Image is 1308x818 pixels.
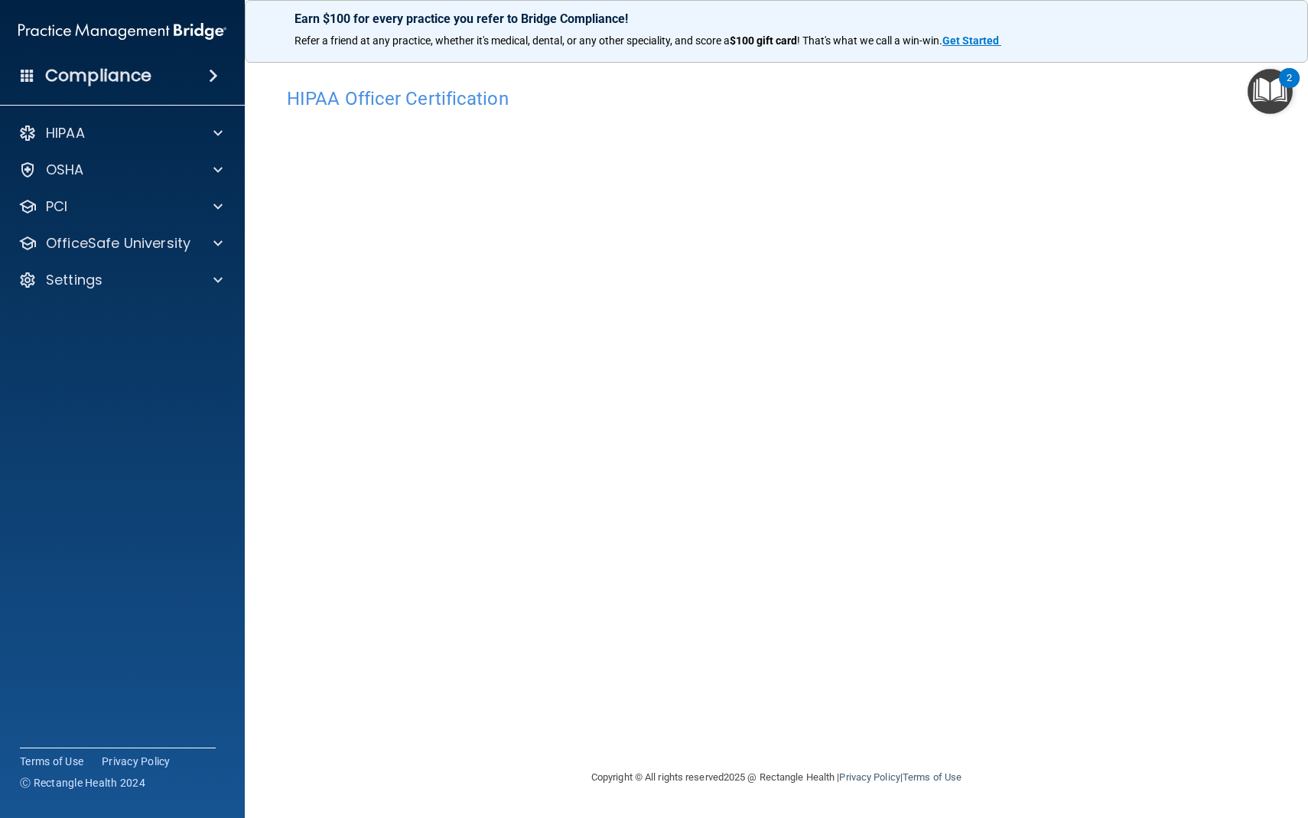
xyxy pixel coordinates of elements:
[18,124,223,142] a: HIPAA
[18,197,223,216] a: PCI
[294,34,730,47] span: Refer a friend at any practice, whether it's medical, dental, or any other speciality, and score a
[46,271,102,289] p: Settings
[46,197,67,216] p: PCI
[18,161,223,179] a: OSHA
[46,124,85,142] p: HIPAA
[46,161,84,179] p: OSHA
[942,34,1001,47] a: Get Started
[1248,69,1293,114] button: Open Resource Center, 2 new notifications
[287,89,1266,109] h4: HIPAA Officer Certification
[797,34,942,47] span: ! That's what we call a win-win.
[294,11,1258,26] p: Earn $100 for every practice you refer to Bridge Compliance!
[730,34,797,47] strong: $100 gift card
[839,771,900,783] a: Privacy Policy
[45,65,151,86] h4: Compliance
[20,754,83,769] a: Terms of Use
[20,775,145,790] span: Ⓒ Rectangle Health 2024
[497,753,1056,802] div: Copyright © All rights reserved 2025 @ Rectangle Health | |
[903,771,961,783] a: Terms of Use
[1287,78,1292,98] div: 2
[942,34,999,47] strong: Get Started
[102,754,171,769] a: Privacy Policy
[18,16,226,47] img: PMB logo
[18,271,223,289] a: Settings
[287,117,1266,614] iframe: hipaa-training
[46,234,190,253] p: OfficeSafe University
[18,234,223,253] a: OfficeSafe University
